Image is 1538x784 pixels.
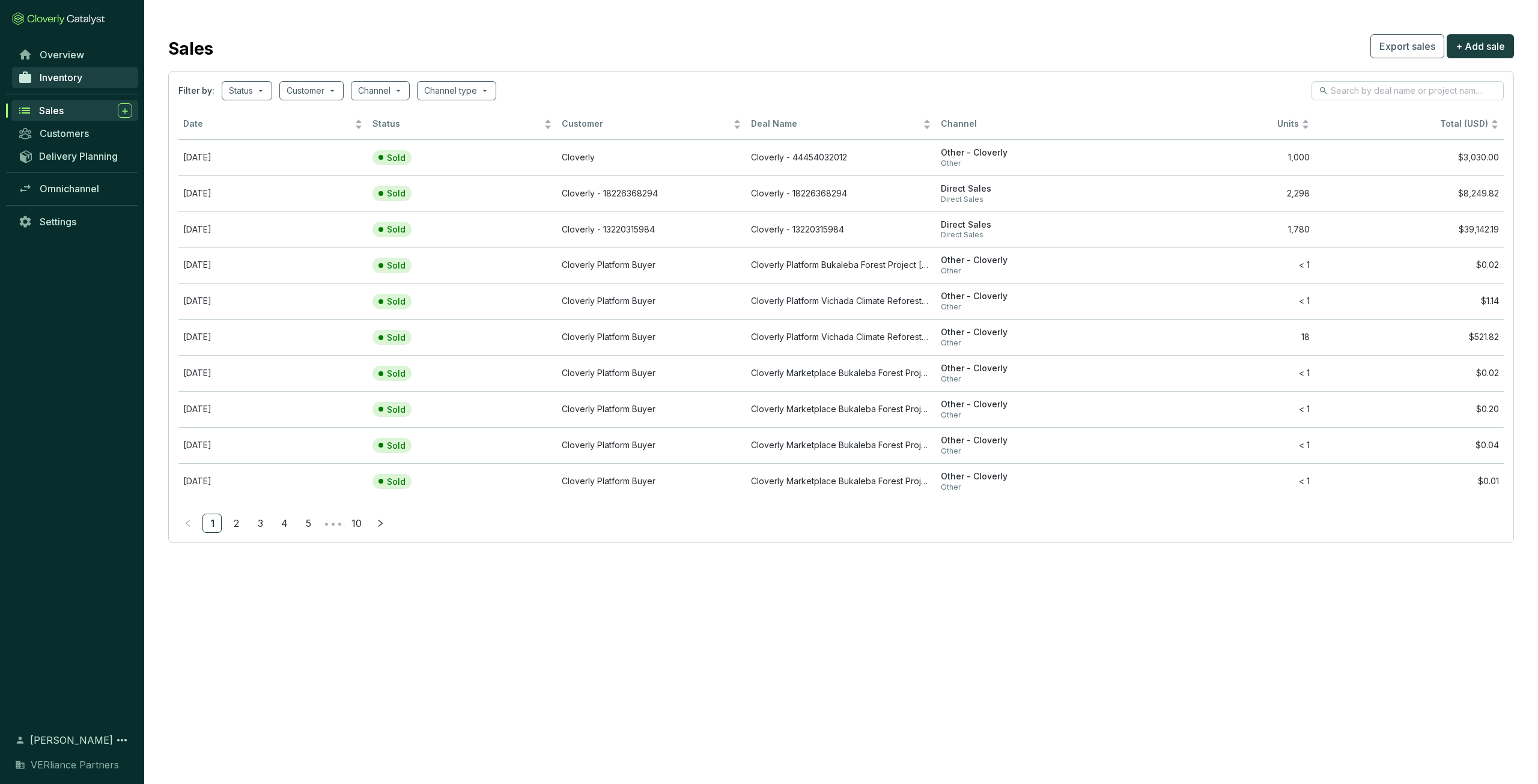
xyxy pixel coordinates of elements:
[557,283,746,319] td: Cloverly Platform Buyer
[746,355,935,391] td: Cloverly Marketplace Bukaleba Forest Project May 30
[557,463,746,499] td: Cloverly Platform Buyer
[178,514,198,533] li: Previous Page
[941,302,1120,312] span: Other
[299,514,318,533] li: 5
[557,139,746,175] td: Cloverly
[1125,247,1315,283] td: < 1
[39,150,118,162] span: Delivery Planning
[1370,34,1444,58] button: Export sales
[371,514,390,533] button: right
[746,283,935,319] td: Cloverly Platform Vichada Climate Reforestation Project (PAZ) Oct 29
[275,514,294,533] li: 4
[12,67,138,88] a: Inventory
[323,514,342,533] span: •••
[387,260,406,271] p: Sold
[936,110,1125,139] th: Channel
[184,519,192,527] span: left
[347,514,366,533] li: 10
[1447,34,1514,58] button: + Add sale
[746,110,935,139] th: Deal Name
[275,514,293,532] a: 4
[368,110,557,139] th: Status
[1331,84,1486,97] input: Search by deal name or project name...
[746,319,935,355] td: Cloverly Platform Vichada Climate Reforestation Project (PAZ) Sep 26
[31,758,119,772] span: VERliance Partners
[178,355,368,391] td: May 30 2023
[746,463,935,499] td: Cloverly Marketplace Bukaleba Forest Project May 26
[557,247,746,283] td: Cloverly Platform Buyer
[557,355,746,391] td: Cloverly Platform Buyer
[178,139,368,175] td: Sep 24 2025
[387,296,406,307] p: Sold
[387,332,406,343] p: Sold
[371,514,390,533] li: Next Page
[941,291,1120,302] span: Other - Cloverly
[1125,391,1315,427] td: < 1
[1125,211,1315,248] td: 1,780
[251,514,270,533] li: 3
[387,476,406,487] p: Sold
[1125,110,1315,139] th: Units
[1125,319,1315,355] td: 18
[746,139,935,175] td: Cloverly - 44454032012
[746,211,935,248] td: Cloverly - 13220315984
[1315,391,1504,427] td: $0.20
[202,514,222,533] li: 1
[178,211,368,248] td: Aug 30 2024
[39,105,64,117] span: Sales
[178,463,368,499] td: May 26 2023
[1315,175,1504,211] td: $8,249.82
[40,49,84,61] span: Overview
[387,404,406,415] p: Sold
[11,100,138,121] a: Sales
[941,195,1120,204] span: Direct Sales
[40,71,82,84] span: Inventory
[178,110,368,139] th: Date
[1456,39,1505,53] span: + Add sale
[12,146,138,166] a: Delivery Planning
[941,219,1120,231] span: Direct Sales
[387,440,406,451] p: Sold
[557,427,746,463] td: Cloverly Platform Buyer
[941,399,1120,410] span: Other - Cloverly
[751,118,920,130] span: Deal Name
[1125,355,1315,391] td: < 1
[941,147,1120,159] span: Other - Cloverly
[178,319,368,355] td: Sep 26 2024
[941,230,1120,240] span: Direct Sales
[1315,319,1504,355] td: $521.82
[323,514,342,533] li: Next 5 Pages
[1125,463,1315,499] td: < 1
[1315,427,1504,463] td: $0.04
[746,391,935,427] td: Cloverly Marketplace Bukaleba Forest Project May 29
[12,178,138,199] a: Omnichannel
[941,327,1120,338] span: Other - Cloverly
[376,519,384,527] span: right
[387,368,406,379] p: Sold
[1125,139,1315,175] td: 1,000
[941,482,1120,492] span: Other
[746,247,935,283] td: Cloverly Platform Bukaleba Forest Project Dec 17
[227,514,245,532] a: 2
[1315,283,1504,319] td: $1.14
[178,427,368,463] td: May 28 2023
[557,175,746,211] td: Cloverly - 18226368294
[168,36,213,61] h2: Sales
[1125,175,1315,211] td: 2,298
[178,514,198,533] button: left
[40,127,89,139] span: Customers
[178,247,368,283] td: Dec 16 2024
[1440,118,1488,129] span: Total (USD)
[226,514,246,533] li: 2
[557,319,746,355] td: Cloverly Platform Buyer
[941,363,1120,374] span: Other - Cloverly
[178,283,368,319] td: Oct 29 2024
[941,471,1120,482] span: Other - Cloverly
[1315,211,1504,248] td: $39,142.19
[941,338,1120,348] span: Other
[183,118,352,130] span: Date
[387,224,406,235] p: Sold
[746,175,935,211] td: Cloverly - 18226368294
[1379,39,1435,53] span: Export sales
[1125,427,1315,463] td: < 1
